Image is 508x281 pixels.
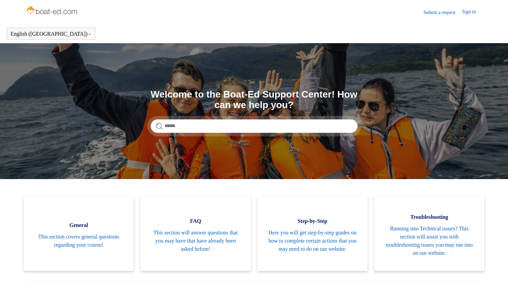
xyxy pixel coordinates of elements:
[384,225,474,257] span: Running into Technical issues? This section will assist you with troubleshooting issues you may r...
[151,89,358,110] h1: Welcome to the Boat-Ed Support Center! How can we help you?
[374,196,484,271] a: Troubleshooting Running into Technical issues? This section will assist you with troubleshooting ...
[268,217,357,225] span: Step-by-Step
[140,196,250,271] a: FAQ This section will answer questions that you may have that have already been asked before!
[34,233,124,249] span: This section covers general questions regarding your course!
[258,196,368,271] a: Step-by-Step Here you will get step-by-step guides on how to complete certain actions that you ma...
[268,229,357,253] span: Here you will get step-by-step guides on how to complete certain actions that you may need to do ...
[25,4,79,18] img: Boat-Ed Help Center home page
[24,196,134,271] a: General This section covers general questions regarding your course!
[485,258,503,276] div: Live chat
[384,213,474,221] span: Troubleshooting
[462,8,483,16] a: Sign in
[151,217,240,225] span: FAQ
[11,31,92,37] button: English ([GEOGRAPHIC_DATA])
[34,221,124,229] span: General
[151,229,240,253] span: This section will answer questions that you may have that have already been asked before!
[151,119,358,133] input: Search
[424,9,462,16] a: Submit a request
